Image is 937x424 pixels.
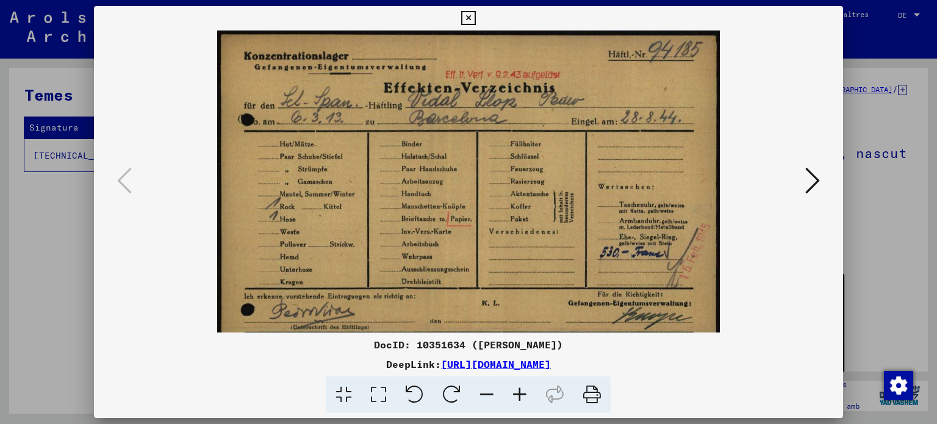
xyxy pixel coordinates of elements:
[884,371,913,400] img: Canviar el consentiment
[883,370,913,400] div: Canviar el consentiment
[386,358,441,370] font: DeepLink:
[441,358,551,370] a: [URL][DOMAIN_NAME]
[374,339,563,351] font: DocID: 10351634 ([PERSON_NAME])
[217,31,720,393] img: 001.jpg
